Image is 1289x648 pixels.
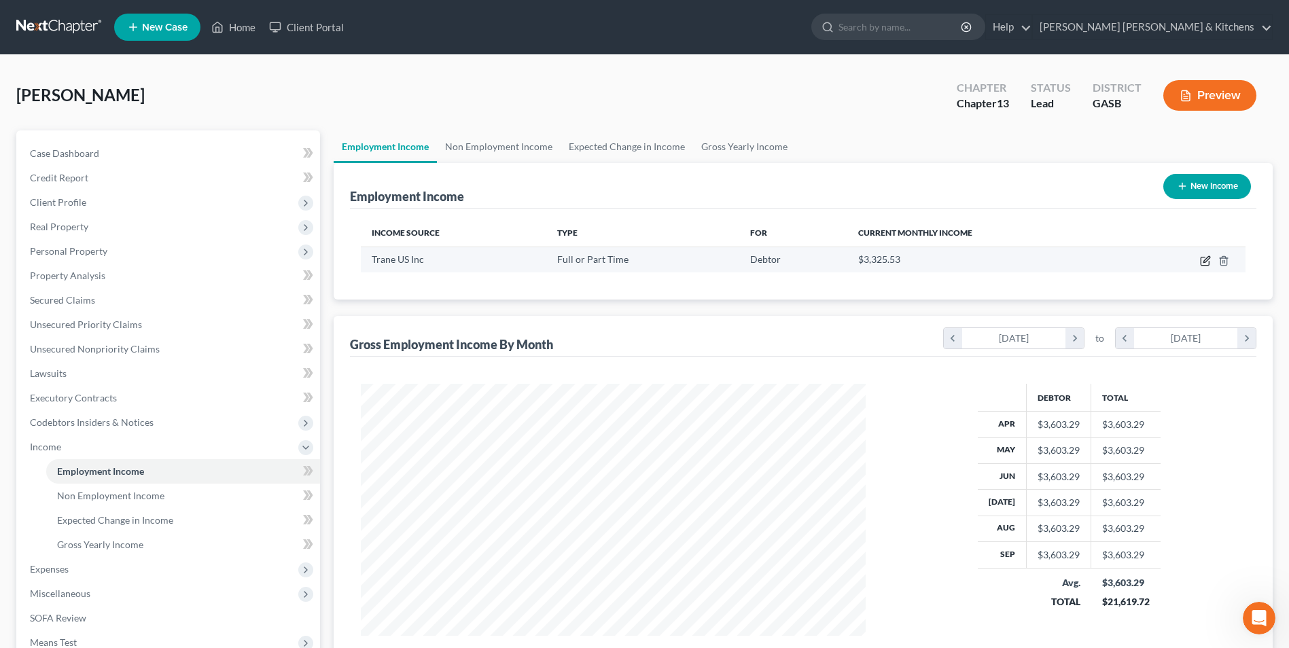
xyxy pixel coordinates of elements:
textarea: Message… [12,416,260,439]
th: Sep [978,542,1027,568]
span: Credit Report [30,172,88,183]
span: Income [30,441,61,452]
div: 🚨 Notice: MFA Filing Issue 🚨We’ve noticed some users are not receiving the MFA pop-up when filing... [11,107,223,357]
a: Secured Claims [19,288,320,312]
div: $3,603.29 [1038,444,1080,457]
span: $3,325.53 [858,253,900,265]
div: [DATE] [962,328,1066,348]
a: Property Analysis [19,264,320,288]
span: Type [557,228,578,238]
div: $3,603.29 [1038,418,1080,431]
button: Preview [1163,80,1256,111]
div: If you experience this issue, please wait at least between filing attempts to allow MFA to reset ... [22,181,212,234]
span: Real Property [30,221,88,232]
th: Total [1091,384,1161,411]
td: $3,603.29 [1091,516,1161,541]
h1: [PERSON_NAME] [66,7,154,17]
th: Aug [978,516,1027,541]
span: Income Source [372,228,440,238]
button: Gif picker [65,445,75,456]
td: $3,603.29 [1091,542,1161,568]
span: Full or Part Time [557,253,629,265]
div: GASB [1093,96,1142,111]
div: $3,603.29 [1038,496,1080,509]
div: Chapter [957,80,1009,96]
span: For [750,228,767,238]
div: $21,619.72 [1102,595,1150,609]
span: Current Monthly Income [858,228,972,238]
div: TOTAL [1038,595,1080,609]
a: Expected Change in Income [561,130,693,163]
span: Codebtors Insiders & Notices [30,416,154,428]
img: Profile image for Emma [39,7,60,29]
a: Employment Income [334,130,437,163]
a: Help [986,15,1031,39]
a: Client Portal [262,15,351,39]
span: 13 [997,96,1009,109]
button: New Income [1163,174,1251,199]
div: Emma says… [11,107,261,386]
span: New Case [142,22,188,33]
button: Emoji picker [43,445,54,456]
td: $3,603.29 [1091,437,1161,463]
span: Case Dashboard [30,147,99,159]
span: Client Profile [30,196,86,208]
span: Unsecured Priority Claims [30,319,142,330]
div: $3,603.29 [1102,576,1150,590]
div: Chapter [957,96,1009,111]
i: chevron_right [1237,328,1256,348]
div: Lead [1031,96,1071,111]
input: Search by name... [838,14,963,39]
p: Active [66,17,93,31]
span: Secured Claims [30,294,95,306]
a: Non Employment Income [46,484,320,508]
a: Unsecured Priority Claims [19,312,320,337]
span: Expected Change in Income [57,514,173,526]
span: Means Test [30,636,77,648]
a: Lawsuits [19,361,320,386]
button: Upload attachment [21,445,32,456]
a: Home [205,15,262,39]
div: [PERSON_NAME] • 2h ago [22,359,128,367]
div: Avg. [1038,576,1080,590]
a: Executory Contracts [19,386,320,410]
div: Employment Income [350,188,464,204]
iframe: Intercom live chat [1243,602,1275,634]
th: [DATE] [978,490,1027,516]
button: go back [9,5,35,31]
span: Lawsuits [30,367,67,379]
th: Jun [978,463,1027,489]
i: chevron_right [1065,328,1084,348]
span: Expenses [30,563,69,575]
a: Expected Change in Income [46,508,320,533]
div: [DATE] [1134,328,1238,348]
span: Personal Property [30,245,107,257]
span: to [1095,331,1104,345]
a: Non Employment Income [437,130,561,163]
span: Miscellaneous [30,588,90,599]
div: Close [239,5,263,30]
span: Property Analysis [30,270,105,281]
a: Unsecured Nonpriority Claims [19,337,320,361]
a: SOFA Review [19,606,320,630]
span: Gross Yearly Income [57,539,143,550]
span: Executory Contracts [30,392,117,403]
td: $3,603.29 [1091,490,1161,516]
th: Debtor [1027,384,1091,411]
span: SOFA Review [30,612,86,624]
div: If you’ve had multiple failed attempts after waiting 10 minutes and need to file by the end of th... [22,242,212,295]
th: May [978,437,1027,463]
a: Employment Income [46,459,320,484]
span: Non Employment Income [57,490,164,501]
div: Our team is actively investigating this issue and will provide updates as soon as more informatio... [22,302,212,342]
button: Home [213,5,239,31]
td: $3,603.29 [1091,463,1161,489]
span: [PERSON_NAME] [16,85,145,105]
span: Employment Income [57,465,144,477]
span: Trane US Inc [372,253,424,265]
div: $3,603.29 [1038,548,1080,562]
div: $3,603.29 [1038,522,1080,535]
span: Unsecured Nonpriority Claims [30,343,160,355]
div: Gross Employment Income By Month [350,336,553,353]
a: Case Dashboard [19,141,320,166]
